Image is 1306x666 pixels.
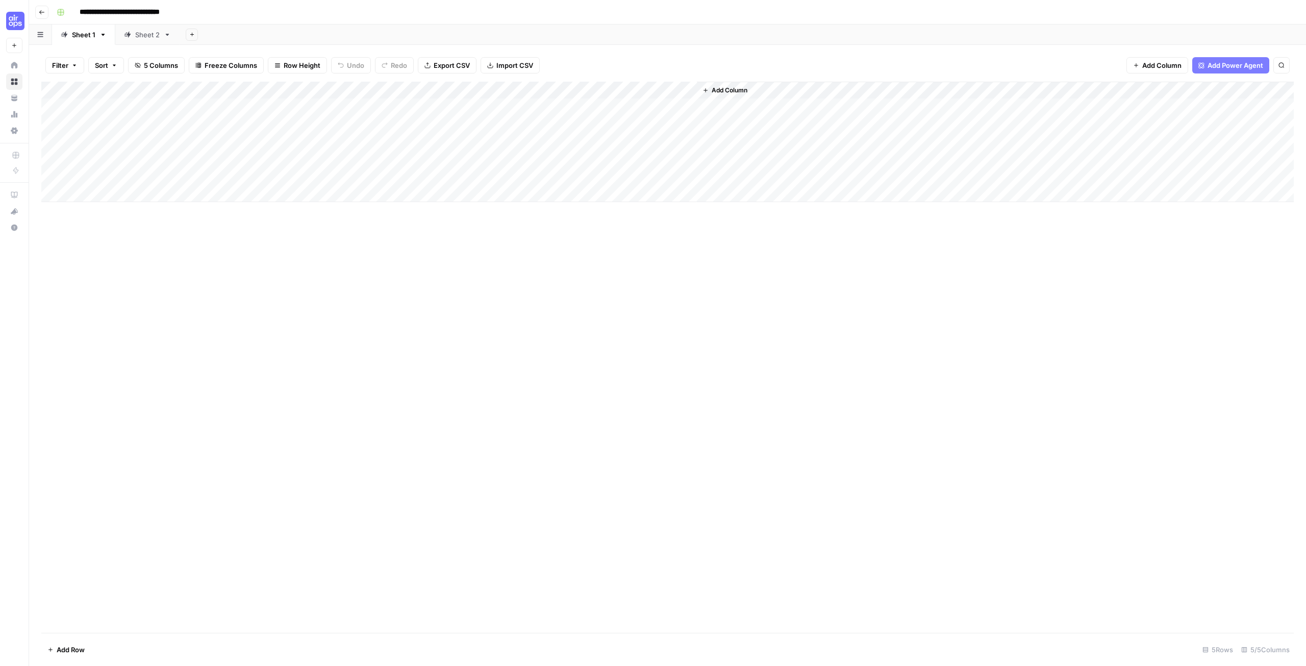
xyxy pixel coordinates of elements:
a: Home [6,57,22,73]
button: Import CSV [481,57,540,73]
button: Add Row [41,642,91,658]
button: Filter [45,57,84,73]
button: Export CSV [418,57,476,73]
a: Your Data [6,90,22,106]
img: Cohort 4 Logo [6,12,24,30]
span: Add Row [57,645,85,655]
span: Filter [52,60,68,70]
span: Add Power Agent [1208,60,1263,70]
button: Add Column [1126,57,1188,73]
button: Add Power Agent [1192,57,1269,73]
a: AirOps Academy [6,187,22,203]
div: 5 Rows [1198,642,1237,658]
span: Add Column [1142,60,1182,70]
span: Sort [95,60,108,70]
a: Settings [6,122,22,139]
span: Redo [391,60,407,70]
span: Export CSV [434,60,470,70]
button: Sort [88,57,124,73]
button: Help + Support [6,219,22,236]
span: 5 Columns [144,60,178,70]
div: 5/5 Columns [1237,642,1294,658]
button: Row Height [268,57,327,73]
span: Import CSV [496,60,533,70]
a: Sheet 1 [52,24,115,45]
button: Redo [375,57,414,73]
div: Sheet 2 [135,30,160,40]
button: Freeze Columns [189,57,264,73]
span: Row Height [284,60,320,70]
a: Sheet 2 [115,24,180,45]
button: 5 Columns [128,57,185,73]
a: Usage [6,106,22,122]
button: What's new? [6,203,22,219]
button: Workspace: Cohort 4 [6,8,22,34]
span: Freeze Columns [205,60,257,70]
div: Sheet 1 [72,30,95,40]
div: What's new? [7,204,22,219]
span: Add Column [712,86,747,95]
span: Undo [347,60,364,70]
button: Undo [331,57,371,73]
button: Add Column [698,84,751,97]
a: Browse [6,73,22,90]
